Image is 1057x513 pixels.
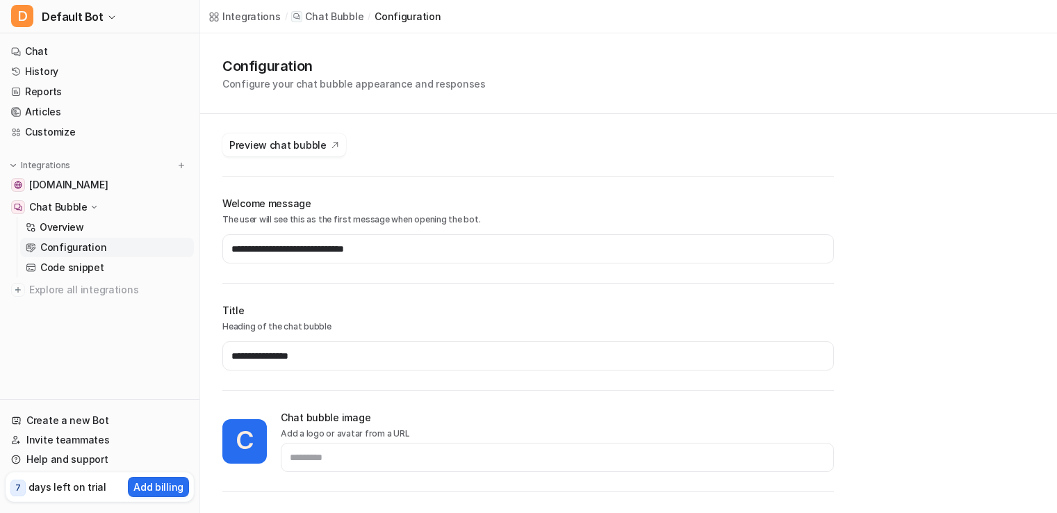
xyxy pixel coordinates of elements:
p: 7 [15,482,21,494]
a: Customize [6,122,194,142]
a: cx-panda.com[DOMAIN_NAME] [6,175,194,195]
h1: Configuration [222,56,486,76]
h2: Welcome message [222,196,834,211]
p: Heading of the chat bubble [222,320,834,333]
span: Default Bot [42,7,104,26]
a: Help and support [6,450,194,469]
a: Reports [6,82,194,101]
img: Chat Bubble [14,203,22,211]
a: Chat Bubble [291,10,363,24]
img: expand menu [8,161,18,170]
span: C [222,419,267,464]
span: D [11,5,33,27]
a: Invite teammates [6,430,194,450]
span: / [368,10,370,23]
span: Preview chat bubble [229,138,327,152]
a: Explore all integrations [6,280,194,300]
p: Code snippet [40,261,104,275]
button: Integrations [6,158,74,172]
a: Integrations [208,9,281,24]
p: Overview [40,220,84,234]
button: Add billing [128,477,189,497]
p: Configure your chat bubble appearance and responses [222,76,486,91]
p: days left on trial [28,480,106,494]
p: Chat Bubble [305,10,363,24]
a: configuration [375,9,441,24]
img: cx-panda.com [14,181,22,189]
a: Configuration [20,238,194,257]
img: explore all integrations [11,283,25,297]
span: Explore all integrations [29,279,188,301]
div: Integrations [222,9,281,24]
p: Chat Bubble [29,200,88,214]
a: Articles [6,102,194,122]
a: Create a new Bot [6,411,194,430]
a: History [6,62,194,81]
p: Integrations [21,160,70,171]
a: Chat [6,42,194,61]
p: Add billing [133,480,183,494]
p: Add a logo or avatar from a URL [281,427,834,440]
span: [DOMAIN_NAME] [29,178,108,192]
a: Code snippet [20,258,194,277]
h2: Chat bubble image [281,410,834,425]
p: Configuration [40,241,106,254]
a: Overview [20,218,194,237]
button: Preview chat bubble [222,133,346,156]
h2: Title [222,303,834,318]
p: The user will see this as the first message when opening the bot. [222,213,834,226]
img: menu_add.svg [177,161,186,170]
span: / [285,10,288,23]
